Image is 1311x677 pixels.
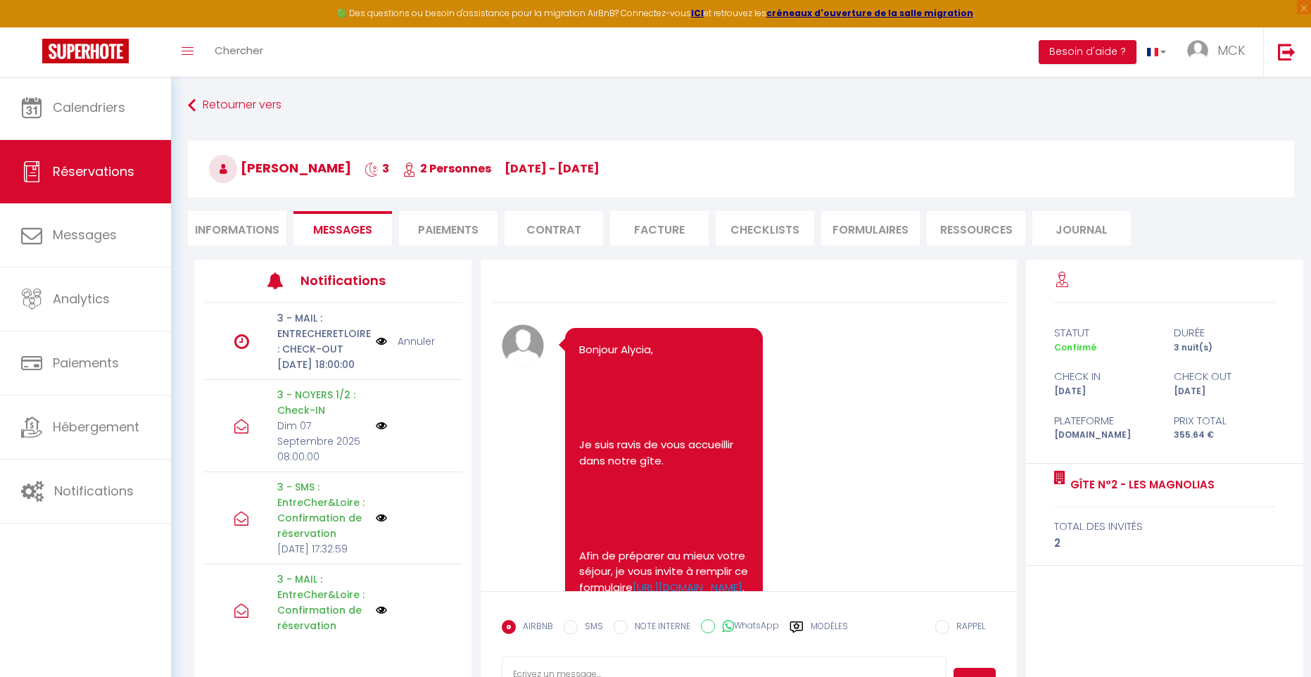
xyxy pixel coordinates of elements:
[1044,412,1165,429] div: Plateforme
[277,571,367,633] p: 3 - MAIL : EntreCher&Loire : Confirmation de réservation
[53,290,110,308] span: Analytics
[505,160,600,177] span: [DATE] - [DATE]
[1165,324,1285,341] div: durée
[300,265,408,296] h3: Notifications
[313,222,372,238] span: Messages
[633,580,742,595] a: [URL][DOMAIN_NAME]
[204,27,274,77] a: Chercher
[1044,429,1165,442] div: [DOMAIN_NAME]
[505,211,603,246] li: Contrat
[578,620,603,635] label: SMS
[766,7,973,19] a: créneaux d'ouverture de la salle migration
[1044,385,1165,398] div: [DATE]
[1032,211,1131,246] li: Journal
[1165,341,1285,355] div: 3 nuit(s)
[1187,40,1208,61] img: ...
[188,211,286,246] li: Informations
[277,633,367,649] p: [DATE] 17:32:59
[53,226,117,243] span: Messages
[188,93,1294,118] a: Retourner vers
[610,211,709,246] li: Facture
[949,620,985,635] label: RAPPEL
[53,354,119,372] span: Paiements
[277,541,367,557] p: [DATE] 17:32:59
[716,211,814,246] li: CHECKLISTS
[1044,324,1165,341] div: statut
[628,620,690,635] label: NOTE INTERNE
[1278,43,1296,61] img: logout
[399,211,498,246] li: Paiements
[376,420,387,431] img: NO IMAGE
[398,334,435,349] a: Annuler
[53,418,139,436] span: Hébergement
[1165,429,1285,442] div: 355.64 €
[691,7,704,19] a: ICI
[42,39,129,63] img: Super Booking
[516,620,553,635] label: AIRBNB
[376,512,387,524] img: NO IMAGE
[502,324,544,367] img: avatar.png
[1217,42,1246,59] span: MCK
[1165,385,1285,398] div: [DATE]
[1065,476,1215,493] a: Gîte n°2 - Les magnolias
[376,334,387,349] img: NO IMAGE
[277,357,367,372] p: [DATE] 18:00:00
[277,479,367,541] p: 3 - SMS : EntreCher&Loire : Confirmation de réservation
[209,159,351,177] span: [PERSON_NAME]
[927,211,1025,246] li: Ressources
[11,6,53,48] button: Ouvrir le widget de chat LiveChat
[54,482,134,500] span: Notifications
[1177,27,1263,77] a: ... MCK
[1165,368,1285,385] div: check out
[1054,518,1276,535] div: total des invités
[715,619,779,635] label: WhatsApp
[53,163,134,180] span: Réservations
[215,43,263,58] span: Chercher
[1039,40,1136,64] button: Besoin d'aide ?
[821,211,920,246] li: FORMULAIRES
[811,620,848,645] label: Modèles
[1044,368,1165,385] div: check in
[376,605,387,616] img: NO IMAGE
[1054,535,1276,552] div: 2
[403,160,491,177] span: 2 Personnes
[365,160,389,177] span: 3
[277,387,367,418] p: 3 - NOYERS 1/2 : Check-IN
[53,99,125,116] span: Calendriers
[277,418,367,464] p: Dim 07 Septembre 2025 08:00:00
[277,310,367,357] p: 3 - MAIL : ENTRECHERETLOIRE : CHECK-OUT
[1054,341,1096,353] span: Confirmé
[1165,412,1285,429] div: Prix total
